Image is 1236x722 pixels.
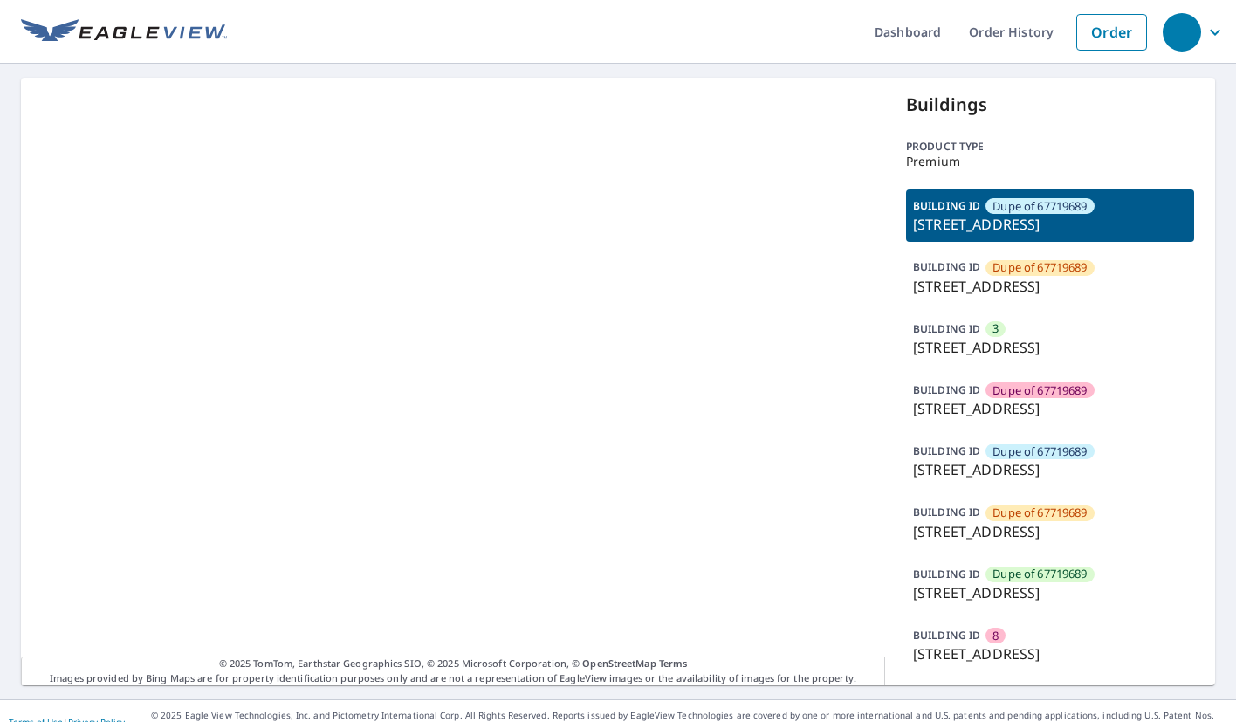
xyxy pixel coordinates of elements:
[1076,14,1147,51] a: Order
[913,259,980,274] p: BUILDING ID
[913,505,980,519] p: BUILDING ID
[913,214,1187,235] p: [STREET_ADDRESS]
[913,459,1187,480] p: [STREET_ADDRESS]
[906,155,1194,168] p: Premium
[992,198,1087,215] span: Dupe of 67719689
[913,444,980,458] p: BUILDING ID
[906,92,1194,118] p: Buildings
[913,337,1187,358] p: [STREET_ADDRESS]
[992,444,1087,460] span: Dupe of 67719689
[913,643,1187,664] p: [STREET_ADDRESS]
[992,259,1087,276] span: Dupe of 67719689
[913,628,980,643] p: BUILDING ID
[582,657,656,670] a: OpenStreetMap
[913,198,980,213] p: BUILDING ID
[913,582,1187,603] p: [STREET_ADDRESS]
[913,321,980,336] p: BUILDING ID
[992,628,999,644] span: 8
[992,505,1087,521] span: Dupe of 67719689
[21,19,227,45] img: EV Logo
[21,657,885,685] p: Images provided by Bing Maps are for property identification purposes only and are not a represen...
[913,276,1187,297] p: [STREET_ADDRESS]
[659,657,688,670] a: Terms
[913,398,1187,419] p: [STREET_ADDRESS]
[913,567,980,581] p: BUILDING ID
[992,382,1087,399] span: Dupe of 67719689
[913,382,980,397] p: BUILDING ID
[992,320,999,337] span: 3
[992,566,1087,582] span: Dupe of 67719689
[219,657,688,671] span: © 2025 TomTom, Earthstar Geographics SIO, © 2025 Microsoft Corporation, ©
[913,521,1187,542] p: [STREET_ADDRESS]
[906,139,1194,155] p: Product type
